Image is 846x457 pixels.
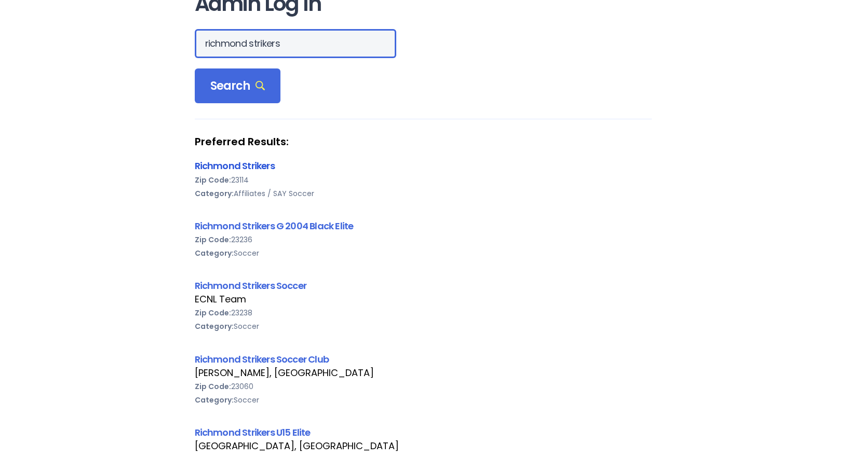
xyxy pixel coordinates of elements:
input: Search Orgs… [195,29,396,58]
span: Search [210,79,265,93]
a: Richmond Strikers U15 Elite [195,426,311,439]
b: Zip Code: [195,234,231,245]
div: [PERSON_NAME], [GEOGRAPHIC_DATA] [195,366,652,380]
b: Category: [195,188,234,199]
div: 23114 [195,173,652,187]
strong: Preferred Results: [195,135,652,148]
div: Richmond Strikers Soccer [195,279,652,293]
div: Richmond Strikers U15 Elite [195,425,652,439]
b: Category: [195,321,234,331]
div: 23236 [195,233,652,246]
div: Richmond Strikers Soccer Club [195,352,652,366]
div: Soccer [195,320,652,333]
div: Search [195,68,281,104]
a: Richmond Strikers [195,159,275,172]
div: Richmond Strikers [195,159,652,173]
b: Zip Code: [195,175,231,185]
a: Richmond Strikers Soccer Club [195,353,329,366]
b: Zip Code: [195,308,231,318]
div: Richmond Strikers G 2004 Black Elite [195,219,652,233]
div: 23060 [195,380,652,393]
div: Soccer [195,393,652,407]
div: Affiliates / SAY Soccer [195,187,652,200]
a: Richmond Strikers G 2004 Black Elite [195,219,354,232]
b: Category: [195,395,234,405]
b: Zip Code: [195,381,231,392]
div: Soccer [195,246,652,260]
a: Richmond Strikers Soccer [195,279,307,292]
div: 23238 [195,306,652,320]
div: ECNL Team [195,293,652,306]
b: Category: [195,248,234,258]
div: [GEOGRAPHIC_DATA], [GEOGRAPHIC_DATA] [195,439,652,453]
